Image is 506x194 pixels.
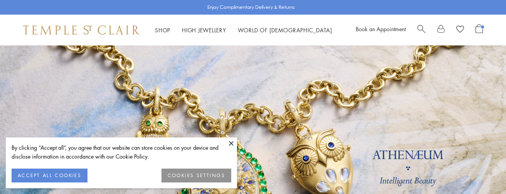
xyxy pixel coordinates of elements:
[12,169,87,182] button: ACCEPT ALL COOKIES
[356,25,406,33] a: Book an Appointment
[456,24,464,36] a: View Wishlist
[23,25,140,35] img: Temple St. Clair
[417,24,425,36] a: Search
[182,26,226,34] a: High JewelleryHigh Jewellery
[207,3,295,11] p: Enjoy Complimentary Delivery & Returns
[155,25,332,35] nav: Main navigation
[238,26,332,34] a: World of [DEMOGRAPHIC_DATA]World of [DEMOGRAPHIC_DATA]
[476,24,483,36] a: Open Shopping Bag
[12,143,231,161] div: By clicking “Accept all”, you agree that our website can store cookies on your device and disclos...
[161,169,231,182] button: COOKIES SETTINGS
[155,26,170,34] a: ShopShop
